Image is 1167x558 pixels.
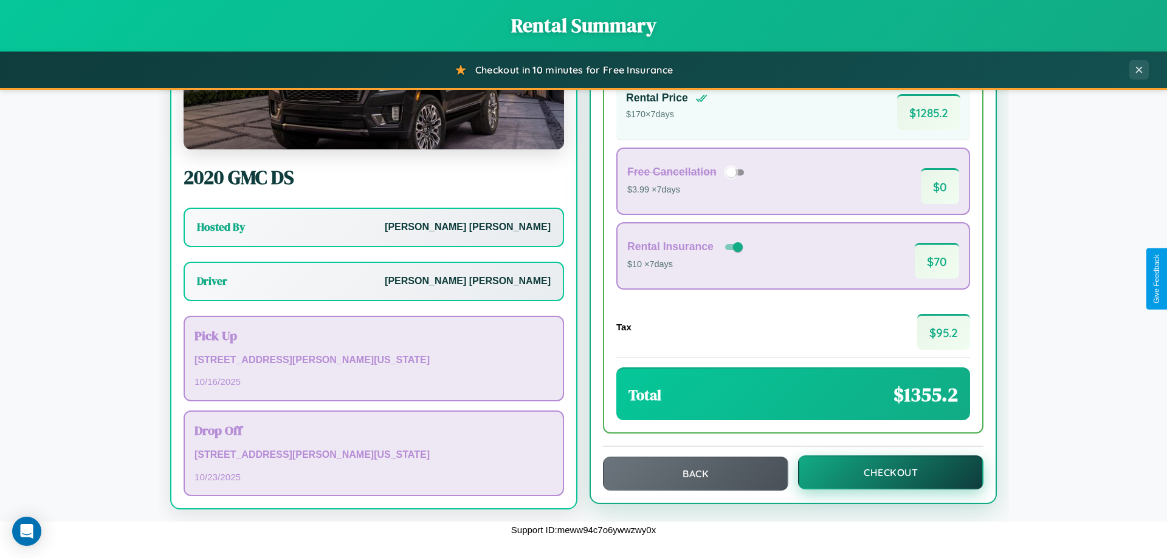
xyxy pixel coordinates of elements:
[194,446,553,464] p: [STREET_ADDRESS][PERSON_NAME][US_STATE]
[627,166,717,179] h4: Free Cancellation
[616,322,632,332] h4: Tax
[897,94,960,130] span: $ 1285.2
[12,12,1155,39] h1: Rental Summary
[194,373,553,390] p: 10 / 16 / 2025
[917,314,970,350] span: $ 95.2
[194,327,553,344] h3: Pick Up
[511,522,656,538] p: Support ID: meww94c7o6ywwzwy0x
[184,164,564,191] h2: 2020 GMC DS
[385,219,551,236] p: [PERSON_NAME] [PERSON_NAME]
[475,64,673,76] span: Checkout in 10 minutes for Free Insurance
[194,469,553,485] p: 10 / 23 / 2025
[915,243,959,279] span: $ 70
[627,240,714,253] h4: Rental Insurance
[385,273,551,290] p: [PERSON_NAME] [PERSON_NAME]
[197,274,227,288] h3: Driver
[626,92,688,104] h4: Rental Price
[921,168,959,204] span: $ 0
[627,182,748,198] p: $3.99 × 7 days
[603,457,788,491] button: Back
[627,257,745,273] p: $10 × 7 days
[1152,254,1161,304] div: Give Feedback
[194,352,553,369] p: [STREET_ADDRESS][PERSON_NAME][US_STATE]
[626,107,707,123] p: $ 170 × 7 days
[194,421,553,439] h3: Drop Off
[893,381,958,408] span: $ 1355.2
[628,385,661,405] h3: Total
[798,455,983,489] button: Checkout
[12,517,41,546] div: Open Intercom Messenger
[197,220,245,234] h3: Hosted By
